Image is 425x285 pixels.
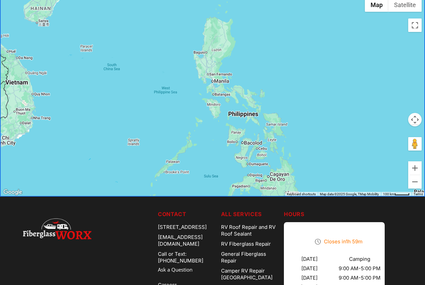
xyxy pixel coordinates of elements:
[158,222,216,232] div: [STREET_ADDRESS]
[221,266,279,283] a: Camper RV Repair [GEOGRAPHIC_DATA]
[349,256,370,262] div: Camping
[221,210,279,218] h5: ALL SERVICES
[381,192,412,197] button: Map Scale: 100 km per 41 pixels
[158,266,216,274] a: Ask a Question
[408,18,422,32] button: Toggle fullscreen view
[346,238,363,245] time: 1h 59m
[284,210,402,218] h5: Hours
[408,161,422,175] button: Zoom in
[301,256,317,262] div: [DATE]
[301,265,317,272] div: [DATE]
[158,210,216,218] h5: Contact
[320,192,379,196] span: Map data ©2025 Google, TMap Mobility
[287,192,316,197] button: Keyboard shortcuts
[339,275,381,281] div: 9:00 AM - 5:00 PM
[339,265,381,272] div: 9:00 AM - 5:00 PM
[158,232,216,249] div: [EMAIL_ADDRESS][DOMAIN_NAME]
[158,249,216,266] a: Call or Text: [PHONE_NUMBER]
[221,222,279,239] a: RV Roof Repair and RV Roof Sealant
[2,188,24,197] img: Google
[383,192,394,196] span: 100 km
[221,239,279,249] a: RV Fiberglass Repair
[408,175,422,189] button: Zoom out
[301,275,317,281] div: [DATE]
[2,188,24,197] a: Open this area in Google Maps (opens a new window)
[408,137,422,151] button: Drag Pegman onto the map to open Street View
[408,113,422,126] button: Map camera controls
[414,192,423,196] a: Terms
[221,249,279,266] a: General Fiberglass Repair
[324,238,363,245] span: Closes in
